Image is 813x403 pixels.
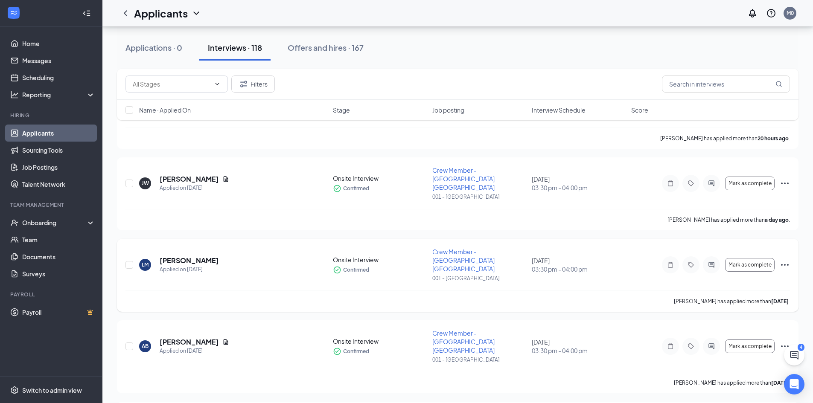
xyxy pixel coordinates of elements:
[120,8,131,18] svg: ChevronLeft
[22,386,82,394] div: Switch to admin view
[665,261,676,268] svg: Note
[787,9,794,17] div: M0
[160,347,229,355] div: Applied on [DATE]
[10,112,93,119] div: Hiring
[780,341,790,351] svg: Ellipses
[239,79,249,89] svg: Filter
[160,174,219,184] h5: [PERSON_NAME]
[288,42,364,53] div: Offers and hires · 167
[775,81,782,87] svg: MagnifyingGlass
[142,180,149,187] div: JW
[10,218,19,227] svg: UserCheck
[725,339,775,353] button: Mark as complete
[191,8,201,18] svg: ChevronDown
[333,347,341,356] svg: CheckmarkCircle
[532,338,626,355] div: [DATE]
[432,275,527,282] p: 001 - [GEOGRAPHIC_DATA]
[22,231,95,248] a: Team
[725,258,775,272] button: Mark as complete
[665,180,676,187] svg: Note
[160,337,219,347] h5: [PERSON_NAME]
[333,106,350,114] span: Stage
[432,106,464,114] span: Job posting
[784,345,804,365] button: ChatActive
[789,350,799,360] svg: ChatActive
[222,176,229,183] svg: Document
[662,75,790,93] input: Search in interviews
[142,342,149,350] div: AB
[706,180,717,187] svg: ActiveChat
[780,260,790,270] svg: Ellipses
[10,201,93,209] div: Team Management
[9,9,18,17] svg: WorkstreamLogo
[728,262,772,268] span: Mark as complete
[214,81,221,87] svg: ChevronDown
[765,217,789,223] b: a day ago
[142,261,149,268] div: LM
[82,9,91,17] svg: Collapse
[333,266,341,274] svg: CheckmarkCircle
[432,329,495,354] span: Crew Member - [GEOGRAPHIC_DATA] [GEOGRAPHIC_DATA]
[780,178,790,188] svg: Ellipses
[532,256,626,273] div: [DATE]
[208,42,262,53] div: Interviews · 118
[532,183,626,192] span: 03:30 pm - 04:00 pm
[134,6,188,20] h1: Applicants
[343,184,369,193] span: Confirmed
[766,8,776,18] svg: QuestionInfo
[22,52,95,69] a: Messages
[665,343,676,350] svg: Note
[674,298,790,305] p: [PERSON_NAME] has applied more than .
[706,343,717,350] svg: ActiveChat
[686,343,696,350] svg: Tag
[725,177,775,190] button: Mark as complete
[532,346,626,355] span: 03:30 pm - 04:00 pm
[660,135,790,142] p: [PERSON_NAME] has applied more than .
[160,265,219,274] div: Applied on [DATE]
[432,356,527,363] p: 001 - [GEOGRAPHIC_DATA]
[125,42,182,53] div: Applications · 0
[222,339,229,345] svg: Document
[160,256,219,265] h5: [PERSON_NAME]
[771,298,789,304] b: [DATE]
[747,8,758,18] svg: Notifications
[728,343,772,349] span: Mark as complete
[771,380,789,386] b: [DATE]
[532,265,626,273] span: 03:30 pm - 04:00 pm
[160,184,229,192] div: Applied on [DATE]
[728,180,772,186] span: Mark as complete
[22,125,95,142] a: Applicants
[333,337,427,345] div: Onsite Interview
[22,142,95,159] a: Sourcing Tools
[10,386,19,394] svg: Settings
[22,159,95,176] a: Job Postings
[532,106,586,114] span: Interview Schedule
[22,35,95,52] a: Home
[432,193,527,200] p: 001 - [GEOGRAPHIC_DATA]
[22,304,95,321] a: PayrollCrown
[674,379,790,386] p: [PERSON_NAME] has applied more than .
[10,291,93,298] div: Payroll
[343,266,369,274] span: Confirmed
[139,106,191,114] span: Name · Applied On
[798,344,804,351] div: 4
[758,135,789,142] b: 20 hours ago
[686,180,696,187] svg: Tag
[10,90,19,99] svg: Analysis
[22,69,95,86] a: Scheduling
[343,347,369,356] span: Confirmed
[784,374,804,394] div: Open Intercom Messenger
[532,175,626,192] div: [DATE]
[22,218,88,227] div: Onboarding
[22,248,95,265] a: Documents
[231,75,275,93] button: Filter Filters
[22,265,95,282] a: Surveys
[667,216,790,223] p: [PERSON_NAME] has applied more than .
[22,176,95,193] a: Talent Network
[631,106,648,114] span: Score
[706,261,717,268] svg: ActiveChat
[686,261,696,268] svg: Tag
[333,255,427,264] div: Onsite Interview
[333,184,341,193] svg: CheckmarkCircle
